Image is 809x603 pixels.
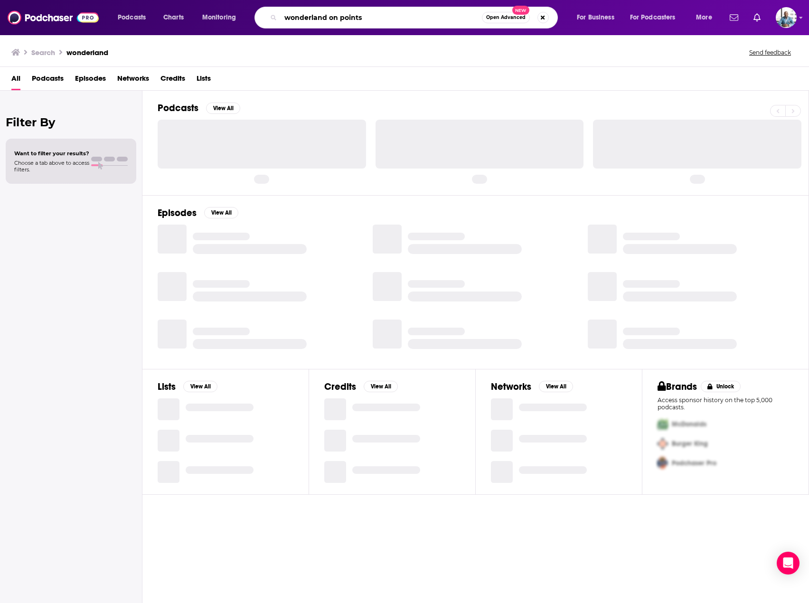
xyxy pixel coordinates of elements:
[111,10,158,25] button: open menu
[482,12,530,23] button: Open AdvancedNew
[672,459,716,467] span: Podchaser Pro
[206,103,240,114] button: View All
[486,15,526,20] span: Open Advanced
[324,381,356,393] h2: Credits
[117,71,149,90] a: Networks
[491,381,531,393] h2: Networks
[654,415,672,434] img: First Pro Logo
[658,396,793,411] p: Access sponsor history on the top 5,000 podcasts.
[726,9,742,26] a: Show notifications dropdown
[75,71,106,90] a: Episodes
[6,115,136,129] h2: Filter By
[158,102,198,114] h2: Podcasts
[202,11,236,24] span: Monitoring
[776,7,797,28] img: User Profile
[672,420,706,428] span: McDonalds
[776,7,797,28] button: Show profile menu
[14,150,89,157] span: Want to filter your results?
[624,10,689,25] button: open menu
[197,71,211,90] a: Lists
[204,207,238,218] button: View All
[158,207,238,219] a: EpisodesView All
[118,11,146,24] span: Podcasts
[776,7,797,28] span: Logged in as BoldlyGo
[263,7,567,28] div: Search podcasts, credits, & more...
[14,160,89,173] span: Choose a tab above to access filters.
[160,71,185,90] a: Credits
[11,71,20,90] a: All
[577,11,614,24] span: For Business
[66,48,108,57] h3: wonderland
[746,48,794,57] button: Send feedback
[491,381,573,393] a: NetworksView All
[701,381,741,392] button: Unlock
[654,453,672,473] img: Third Pro Logo
[777,552,800,575] div: Open Intercom Messenger
[158,102,240,114] a: PodcastsView All
[658,381,697,393] h2: Brands
[8,9,99,27] img: Podchaser - Follow, Share and Rate Podcasts
[364,381,398,392] button: View All
[696,11,712,24] span: More
[31,48,55,57] h3: Search
[157,10,189,25] a: Charts
[158,381,217,393] a: ListsView All
[163,11,184,24] span: Charts
[570,10,626,25] button: open menu
[630,11,676,24] span: For Podcasters
[32,71,64,90] a: Podcasts
[324,381,398,393] a: CreditsView All
[281,10,482,25] input: Search podcasts, credits, & more...
[750,9,764,26] a: Show notifications dropdown
[689,10,724,25] button: open menu
[654,434,672,453] img: Second Pro Logo
[158,381,176,393] h2: Lists
[539,381,573,392] button: View All
[512,6,529,15] span: New
[196,10,248,25] button: open menu
[672,439,708,447] span: Burger King
[158,207,197,219] h2: Episodes
[183,381,217,392] button: View All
